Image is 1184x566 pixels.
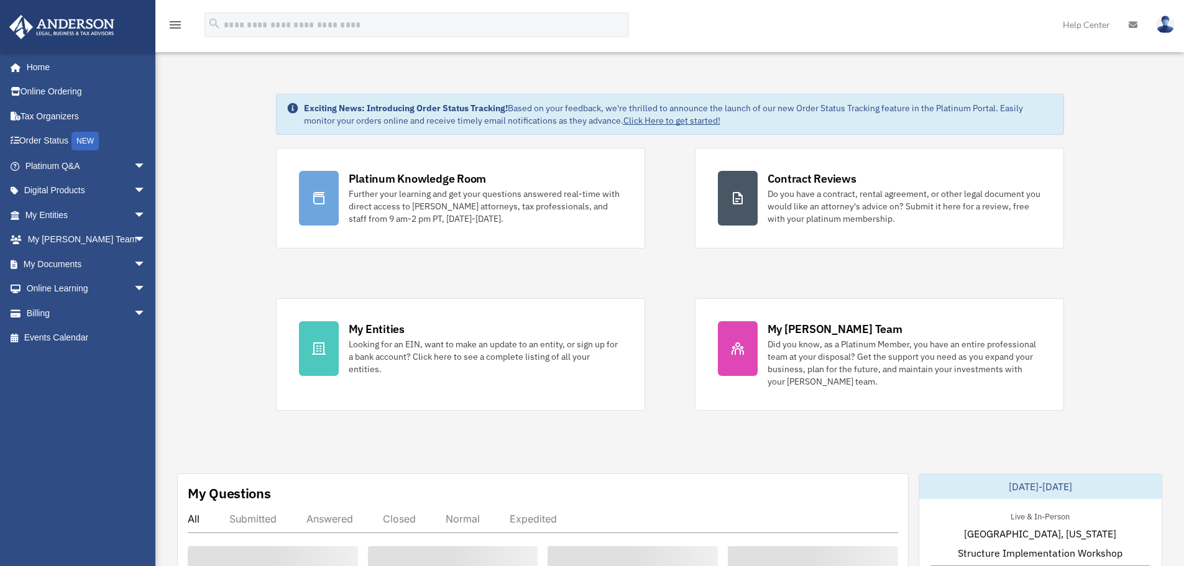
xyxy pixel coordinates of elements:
span: arrow_drop_down [134,153,158,179]
div: Do you have a contract, rental agreement, or other legal document you would like an attorney's ad... [768,188,1041,225]
span: arrow_drop_down [134,203,158,228]
a: Billingarrow_drop_down [9,301,165,326]
strong: Exciting News: Introducing Order Status Tracking! [304,103,508,114]
a: Home [9,55,158,80]
div: All [188,513,200,525]
div: Normal [446,513,480,525]
div: Looking for an EIN, want to make an update to an entity, or sign up for a bank account? Click her... [349,338,622,375]
i: search [208,17,221,30]
a: Platinum Q&Aarrow_drop_down [9,153,165,178]
div: Did you know, as a Platinum Member, you have an entire professional team at your disposal? Get th... [768,338,1041,388]
div: Answered [306,513,353,525]
span: [GEOGRAPHIC_DATA], [US_STATE] [964,526,1116,541]
span: arrow_drop_down [134,227,158,253]
a: Contract Reviews Do you have a contract, rental agreement, or other legal document you would like... [695,148,1064,249]
i: menu [168,17,183,32]
div: Closed [383,513,416,525]
span: arrow_drop_down [134,301,158,326]
a: Digital Productsarrow_drop_down [9,178,165,203]
span: arrow_drop_down [134,252,158,277]
a: My [PERSON_NAME] Teamarrow_drop_down [9,227,165,252]
div: Based on your feedback, we're thrilled to announce the launch of our new Order Status Tracking fe... [304,102,1053,127]
span: arrow_drop_down [134,178,158,204]
a: My Documentsarrow_drop_down [9,252,165,276]
span: Structure Implementation Workshop [958,545,1122,560]
img: User Pic [1156,16,1175,34]
span: arrow_drop_down [134,276,158,302]
div: Platinum Knowledge Room [349,171,487,186]
a: Events Calendar [9,326,165,350]
a: Click Here to get started! [623,115,720,126]
div: My Questions [188,484,271,503]
a: My Entities Looking for an EIN, want to make an update to an entity, or sign up for a bank accoun... [276,298,645,411]
a: Order StatusNEW [9,129,165,154]
div: [DATE]-[DATE] [919,474,1162,499]
a: menu [168,22,183,32]
a: Online Ordering [9,80,165,104]
div: Further your learning and get your questions answered real-time with direct access to [PERSON_NAM... [349,188,622,225]
a: Tax Organizers [9,104,165,129]
div: NEW [71,132,99,150]
img: Anderson Advisors Platinum Portal [6,15,118,39]
a: Online Learningarrow_drop_down [9,276,165,301]
div: My Entities [349,321,405,337]
div: Submitted [229,513,277,525]
a: My Entitiesarrow_drop_down [9,203,165,227]
div: Expedited [510,513,557,525]
div: My [PERSON_NAME] Team [768,321,902,337]
div: Contract Reviews [768,171,856,186]
a: My [PERSON_NAME] Team Did you know, as a Platinum Member, you have an entire professional team at... [695,298,1064,411]
div: Live & In-Person [1001,509,1080,522]
a: Platinum Knowledge Room Further your learning and get your questions answered real-time with dire... [276,148,645,249]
